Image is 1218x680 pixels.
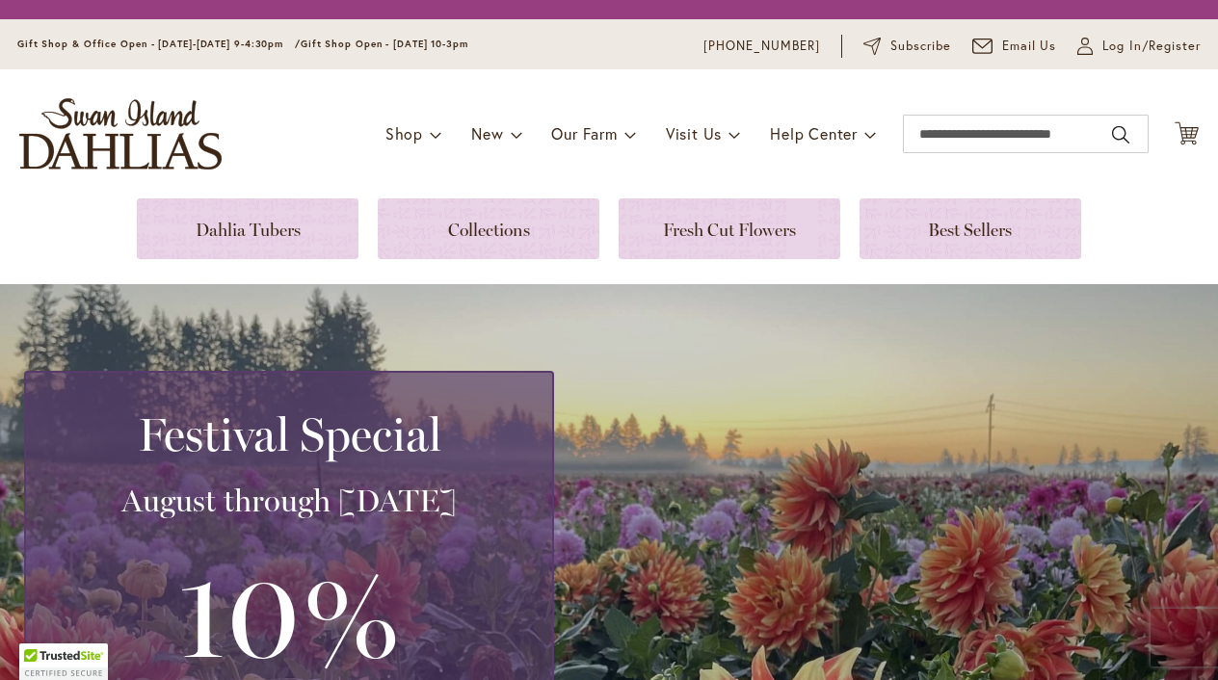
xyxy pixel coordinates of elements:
[49,407,529,461] h2: Festival Special
[1102,37,1201,56] span: Log In/Register
[703,37,820,56] a: [PHONE_NUMBER]
[471,123,503,144] span: New
[972,37,1057,56] a: Email Us
[666,123,722,144] span: Visit Us
[770,123,858,144] span: Help Center
[890,37,951,56] span: Subscribe
[19,98,222,170] a: store logo
[1112,119,1129,150] button: Search
[301,38,468,50] span: Gift Shop Open - [DATE] 10-3pm
[49,482,529,520] h3: August through [DATE]
[1077,37,1201,56] a: Log In/Register
[385,123,423,144] span: Shop
[863,37,951,56] a: Subscribe
[551,123,617,144] span: Our Farm
[17,38,301,50] span: Gift Shop & Office Open - [DATE]-[DATE] 9-4:30pm /
[1002,37,1057,56] span: Email Us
